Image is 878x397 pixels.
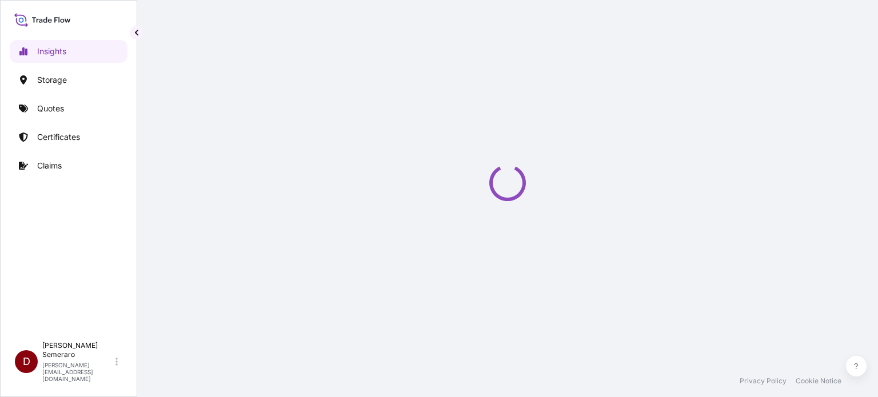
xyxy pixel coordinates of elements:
[37,46,66,57] p: Insights
[10,97,127,120] a: Quotes
[10,154,127,177] a: Claims
[796,376,841,386] a: Cookie Notice
[37,160,62,171] p: Claims
[42,362,113,382] p: [PERSON_NAME][EMAIL_ADDRESS][DOMAIN_NAME]
[740,376,787,386] a: Privacy Policy
[42,341,113,359] p: [PERSON_NAME] Semeraro
[23,356,30,367] span: D
[37,103,64,114] p: Quotes
[37,74,67,86] p: Storage
[10,126,127,149] a: Certificates
[37,131,80,143] p: Certificates
[10,69,127,91] a: Storage
[10,40,127,63] a: Insights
